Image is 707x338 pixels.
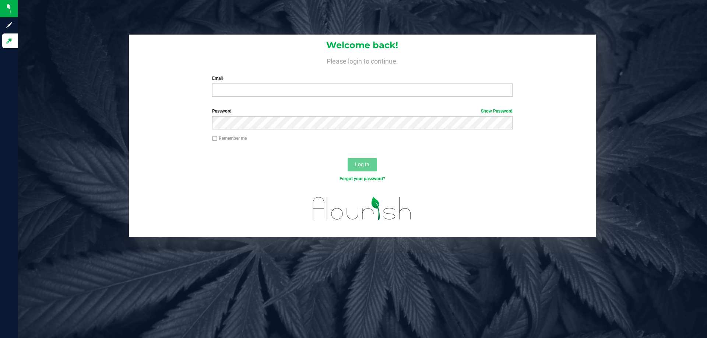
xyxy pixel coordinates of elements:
[6,21,13,29] inline-svg: Sign up
[129,40,596,50] h1: Welcome back!
[348,158,377,171] button: Log In
[304,190,421,227] img: flourish_logo.svg
[212,136,217,141] input: Remember me
[355,161,369,167] span: Log In
[212,108,232,114] span: Password
[129,56,596,65] h4: Please login to continue.
[340,176,385,181] a: Forgot your password?
[212,75,512,82] label: Email
[481,108,513,114] a: Show Password
[212,135,247,142] label: Remember me
[6,37,13,45] inline-svg: Log in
